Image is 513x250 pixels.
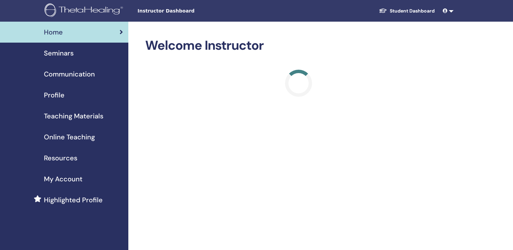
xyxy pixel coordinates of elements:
span: Resources [44,153,77,163]
span: Seminars [44,48,74,58]
span: My Account [44,174,82,184]
span: Online Teaching [44,132,95,142]
span: Home [44,27,63,37]
img: graduation-cap-white.svg [379,8,387,14]
a: Student Dashboard [374,5,440,17]
img: logo.png [45,3,125,19]
span: Instructor Dashboard [137,7,239,15]
span: Teaching Materials [44,111,103,121]
span: Communication [44,69,95,79]
span: Highlighted Profile [44,195,103,205]
span: Profile [44,90,65,100]
h2: Welcome Instructor [145,38,452,53]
